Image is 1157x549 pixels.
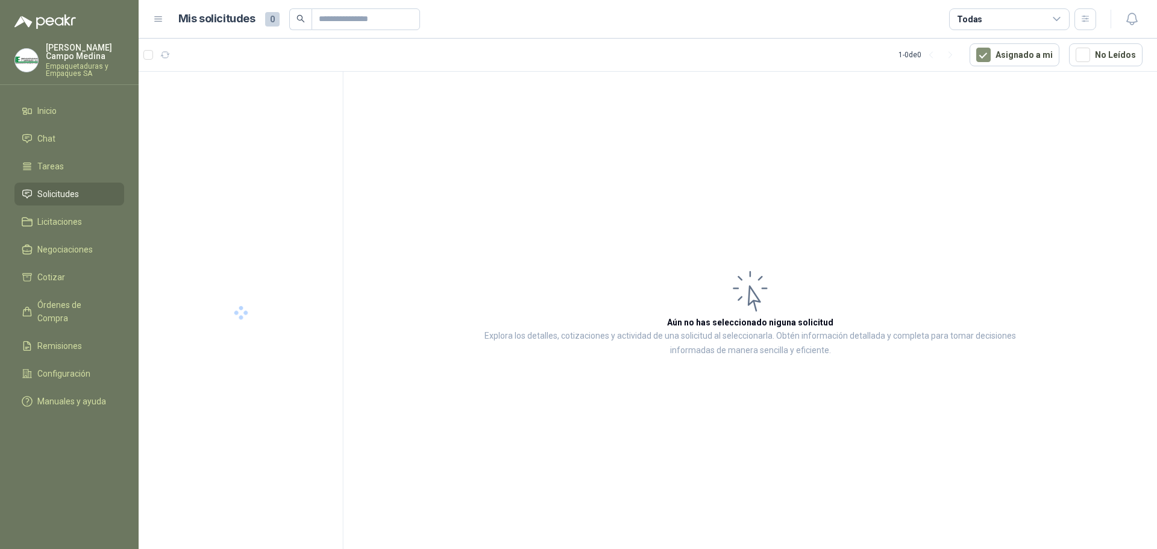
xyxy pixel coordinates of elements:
[37,367,90,380] span: Configuración
[957,13,982,26] div: Todas
[46,63,124,77] p: Empaquetaduras y Empaques SA
[898,45,960,64] div: 1 - 0 de 0
[14,14,76,29] img: Logo peakr
[14,99,124,122] a: Inicio
[37,187,79,201] span: Solicitudes
[37,215,82,228] span: Licitaciones
[37,160,64,173] span: Tareas
[14,390,124,413] a: Manuales y ayuda
[178,10,256,28] h1: Mis solicitudes
[1069,43,1143,66] button: No Leídos
[970,43,1059,66] button: Asignado a mi
[37,395,106,408] span: Manuales y ayuda
[37,271,65,284] span: Cotizar
[14,266,124,289] a: Cotizar
[37,339,82,353] span: Remisiones
[46,43,124,60] p: [PERSON_NAME] Campo Medina
[14,334,124,357] a: Remisiones
[464,329,1036,358] p: Explora los detalles, cotizaciones y actividad de una solicitud al seleccionarla. Obtén informaci...
[14,127,124,150] a: Chat
[14,238,124,261] a: Negociaciones
[37,243,93,256] span: Negociaciones
[14,155,124,178] a: Tareas
[37,132,55,145] span: Chat
[265,12,280,27] span: 0
[37,298,113,325] span: Órdenes de Compra
[14,210,124,233] a: Licitaciones
[15,49,38,72] img: Company Logo
[14,362,124,385] a: Configuración
[14,183,124,205] a: Solicitudes
[296,14,305,23] span: search
[667,316,833,329] h3: Aún no has seleccionado niguna solicitud
[37,104,57,118] span: Inicio
[14,293,124,330] a: Órdenes de Compra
